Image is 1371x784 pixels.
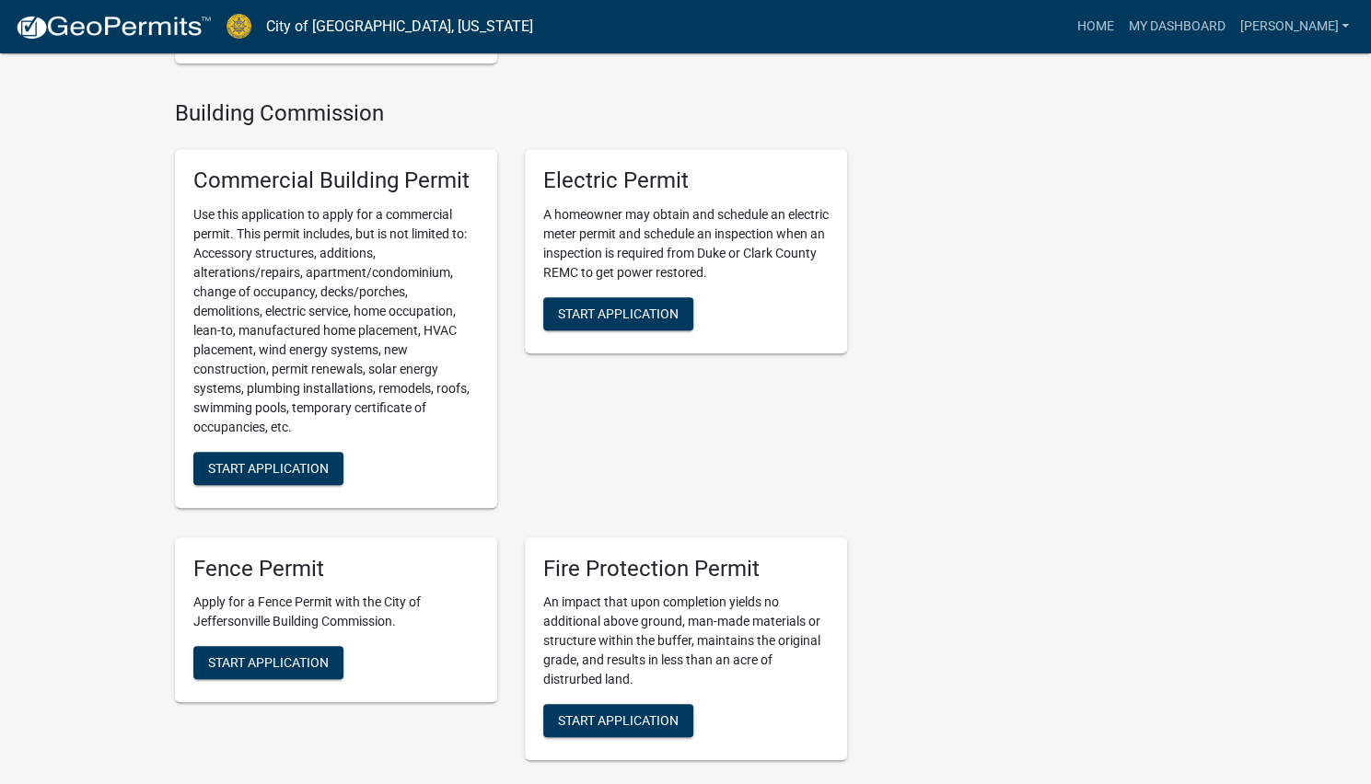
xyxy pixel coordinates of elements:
[175,100,847,127] h4: Building Commission
[543,556,829,582] h5: Fire Protection Permit
[543,297,693,330] button: Start Application
[543,167,829,194] h5: Electric Permit
[208,460,329,475] span: Start Application
[193,167,479,194] h5: Commercial Building Permit
[1232,9,1356,44] a: [PERSON_NAME]
[208,655,329,670] span: Start Application
[193,556,479,582] h5: Fence Permit
[558,306,679,320] span: Start Application
[543,704,693,737] button: Start Application
[558,713,679,728] span: Start Application
[193,646,343,679] button: Start Application
[266,11,533,42] a: City of [GEOGRAPHIC_DATA], [US_STATE]
[543,205,829,282] p: A homeowner may obtain and schedule an electric meter permit and schedule an inspection when an i...
[193,593,479,631] p: Apply for a Fence Permit with the City of Jeffersonville Building Commission.
[193,452,343,485] button: Start Application
[193,205,479,437] p: Use this application to apply for a commercial permit. This permit includes, but is not limited t...
[543,593,829,689] p: An impact that upon completion yields no additional above ground, man-made materials or structure...
[1069,9,1121,44] a: Home
[227,14,251,39] img: City of Jeffersonville, Indiana
[1121,9,1232,44] a: My Dashboard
